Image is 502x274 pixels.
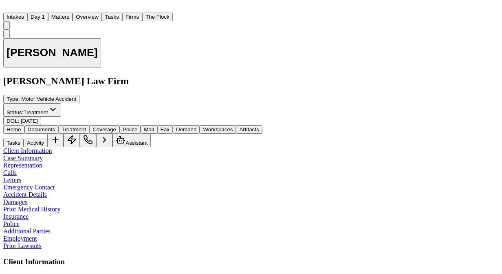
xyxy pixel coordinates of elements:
button: Intakes [3,13,27,21]
a: Overview [73,13,102,20]
button: Edit Type: Motor Vehicle Accident [3,95,79,103]
a: The Flock [142,13,173,20]
a: Matters [48,13,73,20]
a: Additional Parties [3,228,51,235]
button: Firms [122,13,142,21]
img: Finch Logo [3,3,13,11]
button: Copy Matter ID [3,30,10,38]
span: Demand [176,126,196,133]
h2: [PERSON_NAME] Law Firm [3,76,499,87]
span: Workspaces [203,126,233,133]
span: [DATE] [21,118,38,124]
button: Matters [48,13,73,21]
span: Documents [28,126,55,133]
a: Day 1 [27,13,48,20]
a: Damages [3,198,28,205]
span: Coverage [92,126,116,133]
span: Treatment [24,109,48,115]
button: Day 1 [27,13,48,21]
h1: [PERSON_NAME] [7,46,98,59]
a: Calls [3,169,17,176]
a: Firms [122,13,142,20]
button: Edit matter name [3,38,101,68]
button: Overview [73,13,102,21]
a: Letters [3,176,21,183]
a: Representation [3,162,42,169]
span: Assistant [125,140,148,146]
a: Home [3,5,13,12]
h3: Client Information [3,257,499,266]
a: Emergency Contact [3,184,55,191]
a: Client Information [3,147,52,154]
a: Tasks [102,13,122,20]
span: Home [7,126,21,133]
span: Fax [161,126,170,133]
span: Artifacts [239,126,259,133]
a: Accident Details [3,191,47,198]
button: Tasks [3,139,24,147]
a: Prior Lawsuits [3,242,42,249]
button: Create Immediate Task [64,134,80,147]
span: Police [123,126,137,133]
a: Employment [3,235,37,242]
button: Tasks [102,13,122,21]
span: Motor Vehicle Accident [21,96,76,102]
a: Prior Medical History [3,206,60,213]
span: Status: [7,109,24,115]
a: Police [3,220,20,227]
span: Mail [144,126,154,133]
button: Add Task [47,134,64,147]
button: Assistant [112,134,151,147]
span: DOL : [7,118,19,124]
a: Insurance [3,213,29,220]
button: Change status from Treatment [3,103,61,117]
button: Make a Call [80,134,96,147]
a: Intakes [3,13,27,20]
span: Type : [7,96,20,102]
button: Edit DOL: 2025-07-14 [3,117,41,125]
a: Case Summary [3,154,43,161]
button: The Flock [142,13,173,21]
button: Activity [24,139,47,147]
span: Treatment [62,126,86,133]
